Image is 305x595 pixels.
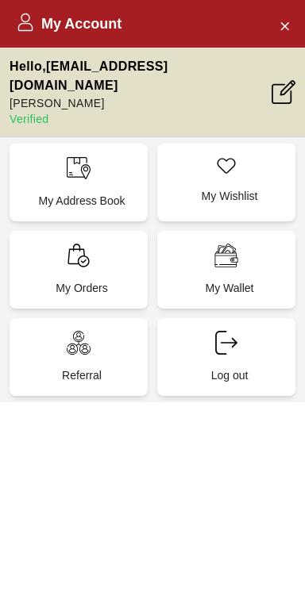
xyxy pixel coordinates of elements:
p: My Wishlist [170,188,289,204]
p: [PERSON_NAME] [10,95,272,111]
h2: My Account [16,13,122,35]
button: Close Account [272,13,297,38]
p: Hello , [EMAIL_ADDRESS][DOMAIN_NAME] [10,57,272,95]
p: My Address Book [22,193,141,209]
p: Log out [170,367,289,383]
p: My Orders [22,280,141,296]
p: Referral [22,367,141,383]
p: My Wallet [170,280,289,296]
p: Verified [10,111,272,127]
